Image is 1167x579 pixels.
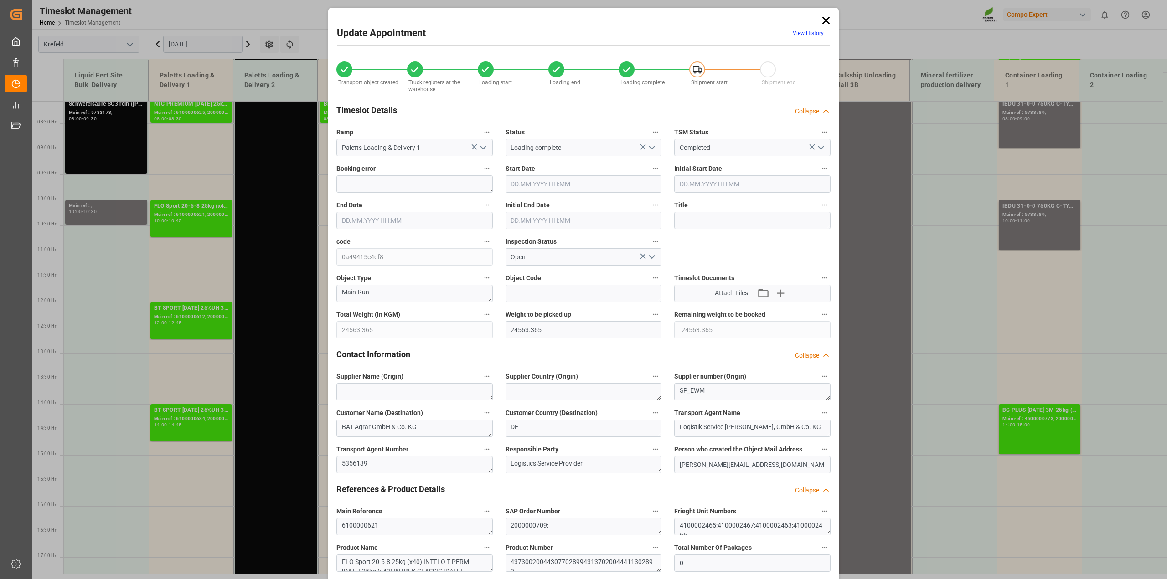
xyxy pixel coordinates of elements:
textarea: FLO Sport 20-5-8 25kg (x40) INTFLO T PERM [DATE] 25kg (x42) INTBLK CLASSIC [DATE] 25kg(x40)D,EN,P... [336,554,493,572]
span: Transport object created [338,79,398,86]
button: Product Name [481,542,493,553]
span: Inspection Status [506,237,557,246]
span: Loading start [479,79,512,86]
span: Timeslot Documents [674,273,734,283]
span: Frieght Unit Numbers [674,507,736,516]
textarea: 4373002004430770289943137020044411302899 [506,554,662,572]
span: Person who created the Object Mail Address [674,445,802,454]
span: Supplier Name (Origin) [336,372,403,381]
button: SAP Order Number [650,505,661,517]
button: Object Type [481,272,493,284]
span: Total Weight (in KGM) [336,310,400,319]
button: open menu [813,141,827,155]
button: Customer Country (Destination) [650,407,661,419]
h2: Update Appointment [337,26,426,41]
button: Initial Start Date [819,163,831,174]
span: Attach Files [715,288,748,298]
button: Weight to be picked up [650,308,661,320]
span: Shipment start [691,79,728,86]
button: Title [819,199,831,211]
button: Start Date [650,163,661,174]
button: Responsible Party [650,443,661,455]
div: Collapse [795,107,819,116]
input: Type to search/select [336,139,493,156]
button: Transport Agent Number [481,443,493,455]
button: Person who created the Object Mail Address [819,443,831,455]
button: TSM Status [819,126,831,138]
button: code [481,236,493,247]
span: Product Name [336,543,378,553]
input: DD.MM.YYYY HH:MM [336,212,493,229]
button: Inspection Status [650,236,661,247]
span: Initial Start Date [674,164,722,174]
input: DD.MM.YYYY HH:MM [506,175,662,193]
button: Booking error [481,163,493,174]
span: Loading complete [620,79,665,86]
textarea: Main-Run [336,285,493,302]
textarea: 4100002465;4100002467;4100002463;4100002466 [674,518,831,535]
a: View History [793,30,824,36]
span: code [336,237,351,246]
button: Supplier number (Origin) [819,370,831,382]
span: Transport Agent Number [336,445,408,454]
span: Supplier Country (Origin) [506,372,578,381]
textarea: SP_EWM [674,383,831,400]
button: Status [650,126,661,138]
button: Frieght Unit Numbers [819,505,831,517]
span: Responsible Party [506,445,558,454]
span: Customer Name (Destination) [336,408,423,418]
button: Supplier Name (Origin) [481,370,493,382]
button: Remaining weight to be booked [819,308,831,320]
button: open menu [645,141,658,155]
span: SAP Order Number [506,507,560,516]
span: Remaining weight to be booked [674,310,765,319]
button: Total Weight (in KGM) [481,308,493,320]
input: Type to search/select [506,139,662,156]
span: Total Number Of Packages [674,543,752,553]
button: Supplier Country (Origin) [650,370,661,382]
span: Initial End Date [506,200,550,210]
span: End Date [336,200,362,210]
button: Object Code [650,272,661,284]
span: Main Reference [336,507,382,516]
button: Main Reference [481,505,493,517]
span: Supplier number (Origin) [674,372,746,381]
textarea: BAT Agrar GmbH & Co. KG [336,420,493,437]
textarea: Logistics Service Provider [506,456,662,473]
button: Initial End Date [650,199,661,211]
span: Truck registers at the warehouse [408,79,460,92]
h2: Contact Information [336,348,410,360]
h2: References & Product Details [336,483,445,495]
div: Collapse [795,486,819,495]
textarea: 2000000709; [506,518,662,535]
span: Shipment end [762,79,796,86]
button: Ramp [481,126,493,138]
span: Customer Country (Destination) [506,408,598,418]
span: Object Code [506,273,541,283]
button: Total Number Of Packages [819,542,831,553]
span: Title [674,200,688,210]
span: Ramp [336,128,353,137]
h2: Timeslot Details [336,104,397,116]
span: Product Number [506,543,553,553]
button: Product Number [650,542,661,553]
span: Loading end [550,79,580,86]
textarea: 5356139 [336,456,493,473]
span: Object Type [336,273,371,283]
span: Status [506,128,525,137]
span: Weight to be picked up [506,310,571,319]
span: Transport Agent Name [674,408,740,418]
span: TSM Status [674,128,708,137]
button: Timeslot Documents [819,272,831,284]
button: Transport Agent Name [819,407,831,419]
div: Collapse [795,351,819,360]
button: open menu [475,141,489,155]
button: End Date [481,199,493,211]
button: Customer Name (Destination) [481,407,493,419]
span: Booking error [336,164,376,174]
input: DD.MM.YYYY HH:MM [506,212,662,229]
span: Start Date [506,164,535,174]
input: DD.MM.YYYY HH:MM [674,175,831,193]
textarea: DE [506,420,662,437]
textarea: 6100000621 [336,518,493,535]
